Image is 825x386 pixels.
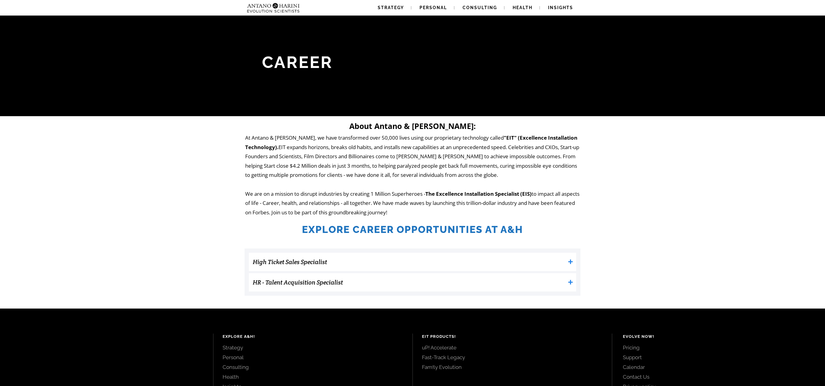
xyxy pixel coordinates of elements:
strong: The Excellence Installation Specialist (EIS) [425,190,532,197]
a: Pricing [623,344,811,351]
a: Health [223,373,403,380]
a: Fam!ly Evolution [422,364,603,370]
span: Career [262,52,333,72]
a: Contact Us [623,373,811,380]
a: Fast-Track Legacy [422,354,603,361]
p: At Antano & [PERSON_NAME], we have transformed over 50,000 lives using our proprietary technology... [245,133,580,217]
span: Consulting [463,5,497,10]
strong: About Antano & [PERSON_NAME]: [349,121,476,131]
strong: "EIT" (Excellence Installation Technology). [245,134,577,151]
span: Health [513,5,532,10]
h4: Explore A&H! [223,334,403,340]
h4: EIT Products! [422,334,603,340]
span: Strategy [378,5,404,10]
h3: High Ticket Sales Specialist [253,256,565,268]
a: Consulting [223,364,403,370]
a: uP! Accelerate [422,344,603,351]
span: Personal [420,5,447,10]
a: Calendar [623,364,811,370]
h3: HR - Talent Acquisition Specialist [253,276,565,288]
h4: Evolve Now! [623,334,811,340]
a: Strategy [223,344,403,351]
h2: Explore Career Opportunities at A&H [245,224,580,235]
a: Personal [223,354,403,361]
span: Insights [548,5,573,10]
a: Support [623,354,811,361]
